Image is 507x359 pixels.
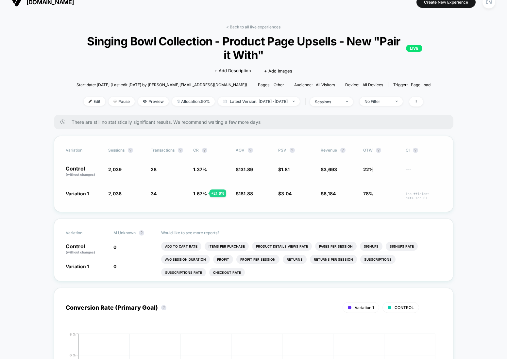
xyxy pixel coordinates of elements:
span: other [274,82,284,87]
span: Variation 1 [355,305,374,310]
span: Preview [138,97,169,106]
span: There are still no statistically significant results. We recommend waiting a few more days [72,119,440,125]
li: Subscriptions [360,255,396,264]
span: Latest Version: [DATE] - [DATE] [218,97,300,106]
span: 1.37 % [193,167,207,172]
div: Trigger: [393,82,431,87]
button: ? [340,148,346,153]
span: 3.04 [281,191,292,196]
button: ? [376,148,381,153]
span: Device: [340,82,388,87]
span: $ [321,191,336,196]
span: Singing Bowl Collection - Product Page Upsells - New "Pair it With" [85,34,422,62]
li: Returns [283,255,307,264]
span: 3,693 [324,167,337,172]
li: Checkout Rate [209,268,245,277]
span: Transactions [151,148,175,153]
span: $ [278,191,292,196]
span: --- [406,168,442,177]
span: OTW [363,148,399,153]
button: ? [202,148,207,153]
p: Control [66,244,107,255]
button: ? [290,148,295,153]
span: CI [406,148,442,153]
span: Pause [109,97,135,106]
tspan: 8 % [70,332,76,336]
span: 6,184 [324,191,336,196]
span: Variation 1 [66,264,89,269]
span: All Visitors [316,82,335,87]
span: Insufficient data for CI [406,192,442,200]
button: ? [248,148,253,153]
span: Variation [66,148,102,153]
li: Product Details Views Rate [252,242,312,251]
span: Sessions [108,148,125,153]
div: Audience: [294,82,335,87]
span: (without changes) [66,172,95,176]
button: ? [413,148,418,153]
span: (without changes) [66,250,95,254]
span: CR [193,148,199,153]
img: end [293,101,295,102]
button: ? [161,305,166,310]
span: M Unknown [113,230,136,235]
span: Start date: [DATE] (Last edit [DATE] by [PERSON_NAME][EMAIL_ADDRESS][DOMAIN_NAME]) [76,82,247,87]
span: 0 [113,244,116,250]
span: PSV [278,148,286,153]
div: sessions [315,99,341,104]
span: 131.89 [239,167,253,172]
button: ? [128,148,133,153]
li: Avg Session Duration [161,255,210,264]
span: 28 [151,167,157,172]
li: Returns Per Session [310,255,357,264]
span: 1.81 [281,167,290,172]
span: 181.88 [239,191,253,196]
span: all devices [363,82,383,87]
img: end [346,101,348,102]
span: $ [236,191,253,196]
span: Page Load [411,82,431,87]
li: Pages Per Session [315,242,357,251]
span: $ [321,167,337,172]
span: 0 [113,264,116,269]
div: + 21.6 % [210,189,226,197]
span: CONTROL [395,305,414,310]
img: edit [89,100,92,103]
div: Pages: [258,82,284,87]
li: Profit Per Session [236,255,279,264]
li: Signups Rate [386,242,418,251]
li: Subscriptions Rate [161,268,206,277]
span: 2,036 [108,191,122,196]
img: end [396,101,398,102]
span: $ [236,167,253,172]
span: Allocation: 50% [172,97,215,106]
span: 1.67 % [193,191,207,196]
button: ? [178,148,183,153]
li: Profit [213,255,233,264]
span: 34 [151,191,157,196]
li: Items Per Purchase [205,242,249,251]
p: Would like to see more reports? [161,230,442,235]
span: 2,039 [108,167,122,172]
button: ? [139,230,144,236]
a: < Back to all live experiences [226,24,280,29]
p: Control [66,166,102,177]
li: Add To Cart Rate [161,242,201,251]
div: No Filter [364,99,391,104]
span: Edit [84,97,105,106]
span: 22% [363,167,374,172]
img: rebalance [177,100,179,103]
tspan: 6 % [70,353,76,357]
span: 78% [363,191,373,196]
img: end [113,100,117,103]
p: LIVE [406,45,422,52]
li: Signups [360,242,382,251]
span: Variation [66,230,102,236]
span: + Add Description [214,68,251,74]
span: | [303,97,310,106]
span: AOV [236,148,245,153]
img: calendar [223,100,227,103]
span: + Add Images [264,68,292,73]
span: $ [278,167,290,172]
span: Revenue [321,148,337,153]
